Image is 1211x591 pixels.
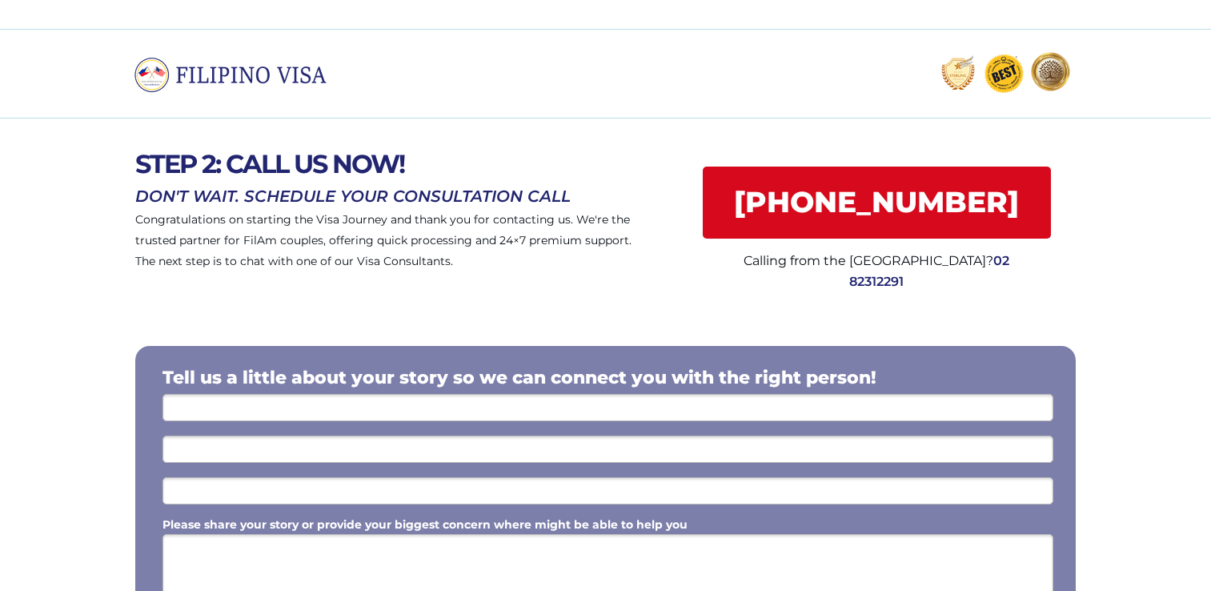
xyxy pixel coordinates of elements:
span: Calling from the [GEOGRAPHIC_DATA]? [744,253,993,268]
span: Please share your story or provide your biggest concern where might be able to help you [162,517,688,532]
a: [PHONE_NUMBER] [703,167,1051,239]
span: Tell us a little about your story so we can connect you with the right person! [162,367,876,388]
span: STEP 2: CALL US NOW! [135,148,404,179]
span: Congratulations on starting the Visa Journey and thank you for contacting us. We're the trusted p... [135,212,632,268]
span: DON'T WAIT. SCHEDULE YOUR CONSULTATION CALL [135,187,571,206]
span: [PHONE_NUMBER] [703,185,1051,219]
